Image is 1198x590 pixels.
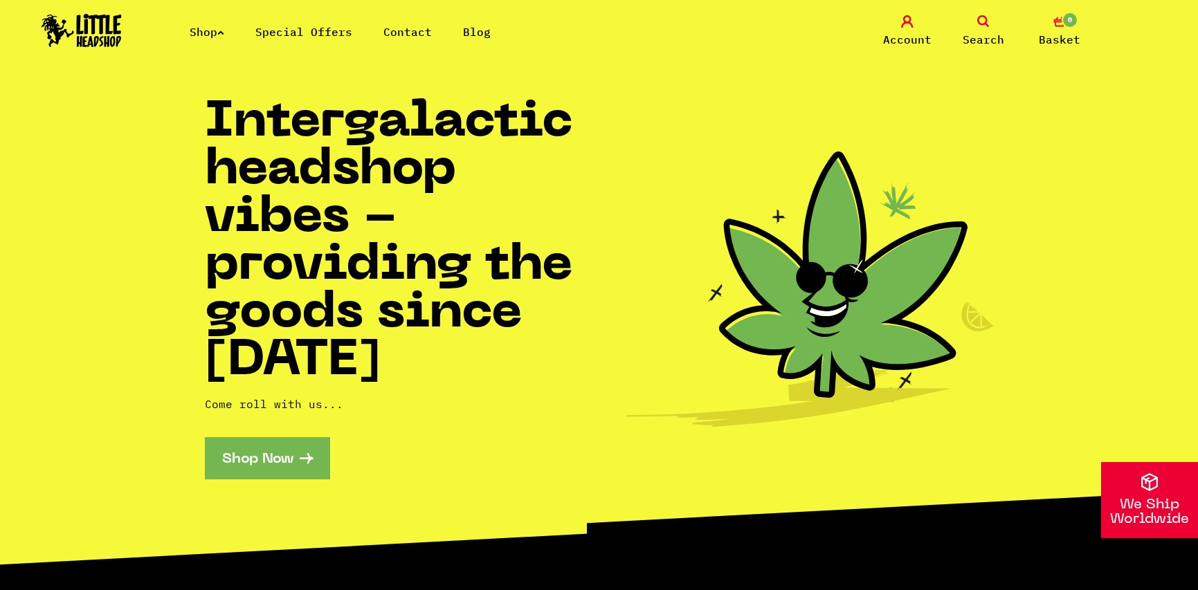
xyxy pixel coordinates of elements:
[205,437,330,479] a: Shop Now
[42,14,122,47] img: Little Head Shop Logo
[190,25,224,39] a: Shop
[1101,498,1198,527] p: We Ship Worldwide
[1039,31,1080,48] span: Basket
[963,31,1004,48] span: Search
[949,15,1018,48] a: Search
[255,25,352,39] a: Special Offers
[1062,12,1078,28] span: 0
[1025,15,1094,48] a: 0 Basket
[383,25,432,39] a: Contact
[463,25,491,39] a: Blog
[205,100,599,386] h1: Intergalactic headshop vibes - providing the goods since [DATE]
[883,31,932,48] span: Account
[205,396,599,412] p: Come roll with us...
